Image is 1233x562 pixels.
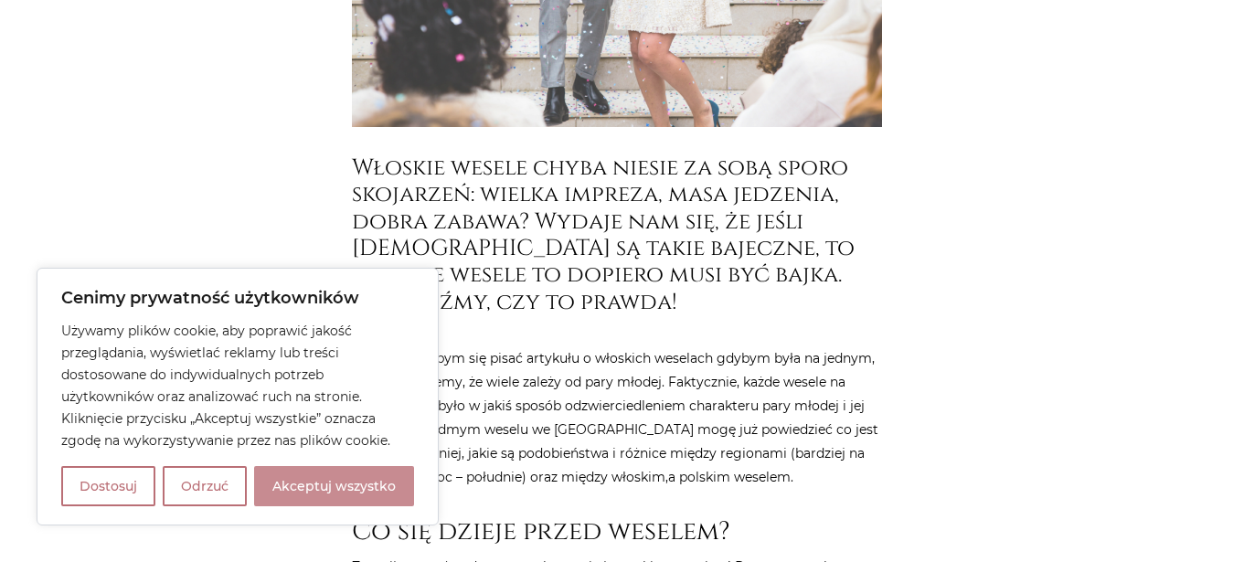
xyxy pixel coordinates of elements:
button: Odrzuć [163,466,247,506]
button: Akceptuj wszystko [254,466,414,506]
p: Nie odważyłabym się pisać artykułu o włoskich weselach gdybym była na jednym, bo dobrze wiemy, że... [352,323,882,489]
button: Dostosuj [61,466,155,506]
p: Cenimy prywatność użytkowników [61,287,414,309]
p: Używamy plików cookie, aby poprawić jakość przeglądania, wyświetlać reklamy lub treści dostosowan... [61,320,414,451]
h2: Co się dzieje przed weselem? [352,516,882,547]
h3: Włoskie wesele chyba niesie za sobą sporo skojarzeń: wielka impreza, masa jedzenia, dobra zabawa?... [352,154,882,315]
